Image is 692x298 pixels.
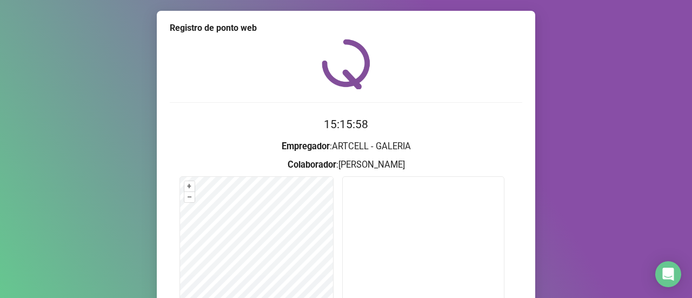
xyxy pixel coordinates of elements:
[184,192,195,202] button: –
[324,118,368,131] time: 15:15:58
[184,181,195,191] button: +
[170,22,522,35] div: Registro de ponto web
[288,160,336,170] strong: Colaborador
[282,141,330,151] strong: Empregador
[322,39,370,89] img: QRPoint
[170,158,522,172] h3: : [PERSON_NAME]
[655,261,681,287] div: Open Intercom Messenger
[170,140,522,154] h3: : ARTCELL - GALERIA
